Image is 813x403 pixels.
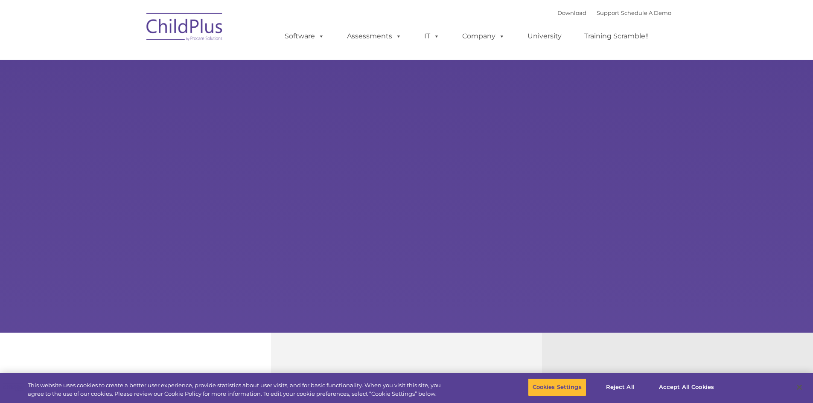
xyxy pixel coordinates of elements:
a: Support [597,9,619,16]
a: Download [557,9,586,16]
button: Accept All Cookies [654,378,719,396]
a: Schedule A Demo [621,9,671,16]
a: Assessments [338,28,410,45]
a: Company [454,28,513,45]
a: University [519,28,570,45]
a: IT [416,28,448,45]
img: ChildPlus by Procare Solutions [142,7,227,49]
a: Training Scramble!! [576,28,657,45]
div: This website uses cookies to create a better user experience, provide statistics about user visit... [28,381,447,398]
button: Cookies Settings [528,378,586,396]
button: Close [790,378,809,397]
font: | [557,9,671,16]
a: Software [276,28,333,45]
button: Reject All [594,378,647,396]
